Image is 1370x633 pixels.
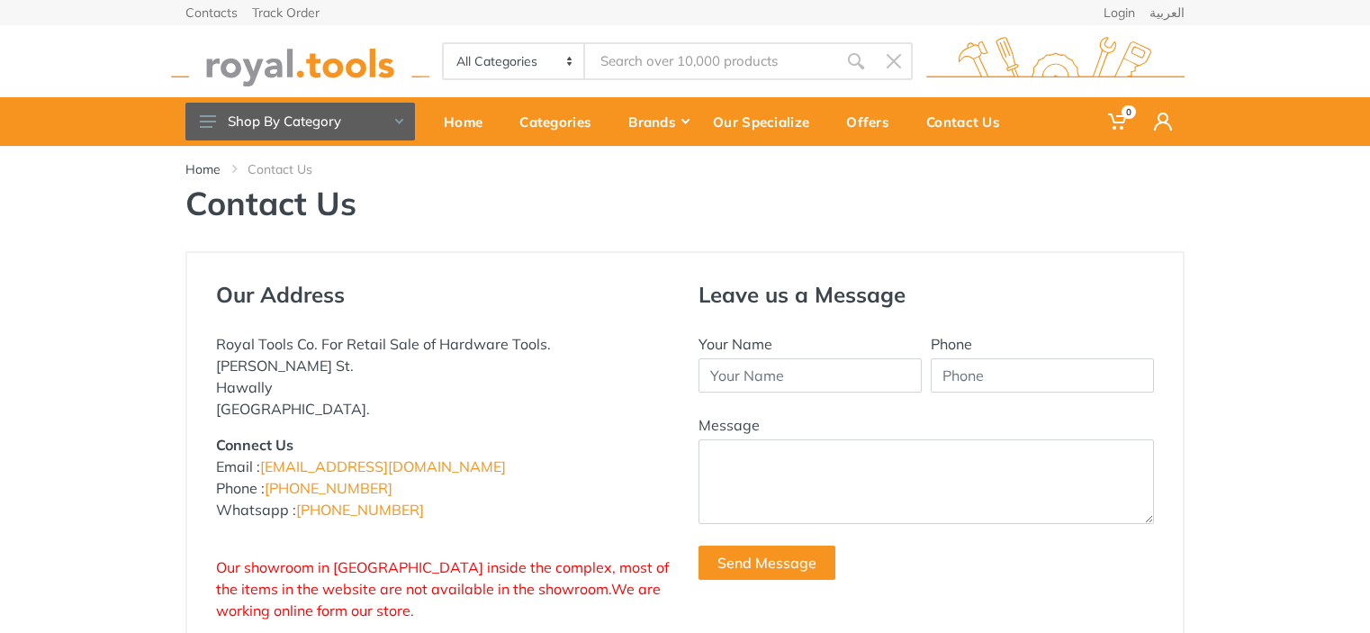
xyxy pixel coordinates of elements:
[926,37,1185,86] img: royal.tools Logo
[1095,97,1141,146] a: 0
[914,103,1024,140] div: Contact Us
[185,160,221,178] a: Home
[216,558,669,619] span: Our showroom in [GEOGRAPHIC_DATA] inside the complex, most of the items in the website are not av...
[1149,6,1185,19] a: العربية
[914,97,1024,146] a: Contact Us
[699,282,1154,308] h4: Leave us a Message
[171,37,429,86] img: royal.tools Logo
[185,6,238,19] a: Contacts
[700,103,834,140] div: Our Specialize
[216,282,671,308] h4: Our Address
[834,103,914,140] div: Offers
[185,184,1185,222] h1: Contact Us
[699,414,760,436] label: Message
[431,97,507,146] a: Home
[216,436,293,454] strong: Connect Us
[216,434,671,520] p: Email : Phone : Whatsapp :
[185,160,1185,178] nav: breadcrumb
[699,546,835,580] button: Send Message
[699,358,922,393] input: Your Name
[1104,6,1135,19] a: Login
[1122,105,1136,119] span: 0
[444,44,585,78] select: Category
[616,103,700,140] div: Brands
[931,358,1154,393] input: Phone
[507,97,616,146] a: Categories
[700,97,834,146] a: Our Specialize
[248,160,339,178] li: Contact Us
[216,333,671,420] p: Royal Tools Co. For Retail Sale of Hardware Tools. [PERSON_NAME] St. Hawally [GEOGRAPHIC_DATA].
[265,479,392,497] a: [PHONE_NUMBER]
[507,103,616,140] div: Categories
[252,6,320,19] a: Track Order
[931,333,972,355] label: Phone
[431,103,507,140] div: Home
[585,42,837,80] input: Site search
[834,97,914,146] a: Offers
[260,457,506,475] a: [EMAIL_ADDRESS][DOMAIN_NAME]
[699,333,772,355] label: Your Name
[296,501,424,519] a: [PHONE_NUMBER]
[185,103,415,140] button: Shop By Category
